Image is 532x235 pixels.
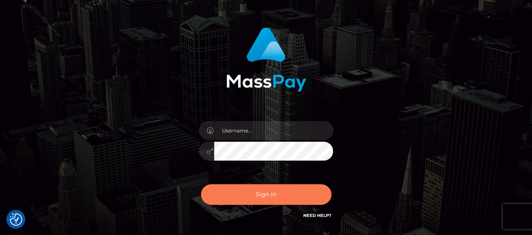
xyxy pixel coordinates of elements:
[10,213,22,226] button: Consent Preferences
[226,27,306,92] img: MassPay Login
[201,184,331,205] button: Sign in
[10,213,22,226] img: Revisit consent button
[303,213,331,218] a: Need Help?
[214,121,333,140] input: Username...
